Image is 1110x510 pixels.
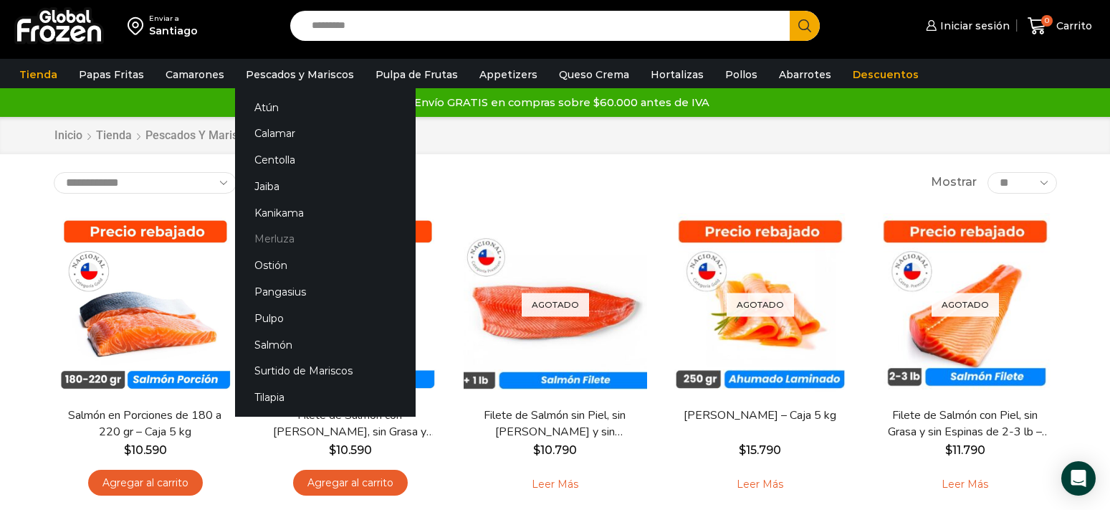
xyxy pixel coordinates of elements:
[718,61,765,88] a: Pollos
[643,61,711,88] a: Hortalizas
[235,384,416,411] a: Tilapia
[714,470,805,500] a: Leé más sobre “Salmón Ahumado Laminado - Caja 5 kg”
[1024,9,1096,43] a: 0 Carrito
[145,128,257,144] a: Pescados y Mariscos
[267,407,432,440] a: Filete de Salmón con [PERSON_NAME], sin Grasa y sin Espinas 1-2 lb – Caja 10 Kg
[882,407,1047,440] a: Filete de Salmón con Piel, sin Grasa y sin Espinas de 2-3 lb – Premium – Caja 10 kg
[12,61,64,88] a: Tienda
[235,94,416,121] a: Atún
[54,128,83,144] a: Inicio
[235,305,416,331] a: Pulpo
[533,443,540,457] span: $
[124,443,167,457] bdi: 10.590
[235,199,416,226] a: Kanikama
[509,470,601,500] a: Leé más sobre “Filete de Salmón sin Piel, sin Grasa y sin Espinas – Caja 10 Kg”
[472,61,545,88] a: Appetizers
[368,61,465,88] a: Pulpa de Frutas
[128,14,149,38] img: address-field-icon.svg
[293,470,408,496] a: Agregar al carrito: “Filete de Salmón con Piel, sin Grasa y sin Espinas 1-2 lb – Caja 10 Kg”
[149,24,198,38] div: Santiago
[149,14,198,24] div: Enviar a
[235,358,416,384] a: Surtido de Mariscos
[772,61,838,88] a: Abarrotes
[937,19,1010,33] span: Iniciar sesión
[931,174,977,191] span: Mostrar
[472,407,637,440] a: Filete de Salmón sin Piel, sin [PERSON_NAME] y sin [PERSON_NAME] – Caja 10 Kg
[727,293,794,316] p: Agotado
[124,443,131,457] span: $
[945,443,985,457] bdi: 11.790
[533,443,577,457] bdi: 10.790
[329,443,372,457] bdi: 10.590
[235,147,416,174] a: Centolla
[739,443,781,457] bdi: 15.790
[1061,461,1096,496] div: Open Intercom Messenger
[945,443,952,457] span: $
[739,443,746,457] span: $
[846,61,926,88] a: Descuentos
[235,252,416,279] a: Ostión
[62,407,227,440] a: Salmón en Porciones de 180 a 220 gr – Caja 5 kg
[158,61,231,88] a: Camarones
[1053,19,1092,33] span: Carrito
[54,128,308,144] nav: Breadcrumb
[235,226,416,252] a: Merluza
[1041,15,1053,27] span: 0
[88,470,203,496] a: Agregar al carrito: “Salmón en Porciones de 180 a 220 gr - Caja 5 kg”
[932,293,999,316] p: Agotado
[235,173,416,199] a: Jaiba
[54,172,236,194] select: Pedido de la tienda
[72,61,151,88] a: Papas Fritas
[235,121,416,147] a: Calamar
[239,61,361,88] a: Pescados y Mariscos
[329,443,336,457] span: $
[235,279,416,306] a: Pangasius
[677,407,842,424] a: [PERSON_NAME] – Caja 5 kg
[95,128,133,144] a: Tienda
[922,11,1010,40] a: Iniciar sesión
[790,11,820,41] button: Search button
[919,470,1010,500] a: Leé más sobre “Filete de Salmón con Piel, sin Grasa y sin Espinas de 2-3 lb - Premium - Caja 10 kg”
[522,293,589,316] p: Agotado
[235,331,416,358] a: Salmón
[552,61,636,88] a: Queso Crema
